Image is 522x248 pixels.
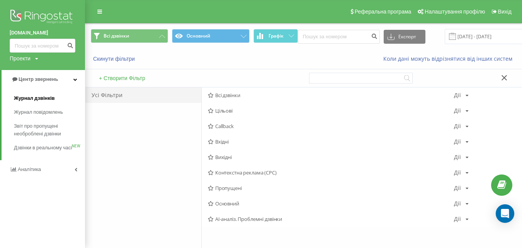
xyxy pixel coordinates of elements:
div: Усі Фільтри [85,87,201,103]
span: Звіт про пропущені необроблені дзвінки [14,122,81,138]
div: Проекти [10,55,31,62]
div: Дії [454,108,461,113]
span: Вихід [498,9,512,15]
span: Дзвінки в реальному часі [14,144,72,152]
button: Основний [172,29,249,43]
span: Графік [269,33,284,39]
a: [DOMAIN_NAME] [10,29,75,37]
span: Вихідні [208,154,454,160]
div: Дії [454,92,461,98]
span: Основний [208,201,454,206]
button: Всі дзвінки [91,29,168,43]
div: Дії [454,139,461,144]
div: Дії [454,170,461,175]
button: Закрити [499,74,510,82]
span: Контекстна реклама (CPC) [208,170,454,175]
button: Експорт [384,30,425,44]
div: Дії [454,201,461,206]
span: Журнал дзвінків [14,94,55,102]
input: Пошук за номером [10,39,75,53]
input: Пошук за номером [298,30,380,44]
button: Графік [253,29,298,43]
button: + Створити Фільтр [97,75,148,82]
div: Дії [454,216,461,222]
span: Журнал повідомлень [14,108,63,116]
span: Налаштування профілю [425,9,485,15]
a: Центр звернень [2,70,85,89]
div: Дії [454,123,461,129]
a: Дзвінки в реальному часіNEW [14,141,85,155]
span: Реферальна програма [355,9,411,15]
div: Дії [454,185,461,191]
span: Аналiтика [18,166,41,172]
span: Центр звернень [19,76,58,82]
a: Журнал повідомлень [14,105,85,119]
span: Вхідні [208,139,454,144]
div: Open Intercom Messenger [496,204,514,223]
img: Ringostat logo [10,8,75,27]
a: Звіт про пропущені необроблені дзвінки [14,119,85,141]
span: AI-аналіз. Проблемні дзвінки [208,216,454,222]
a: Журнал дзвінків [14,91,85,105]
a: Коли дані можуть відрізнятися вiд інших систем [383,55,516,62]
span: Всі дзвінки [104,33,129,39]
span: Пропущені [208,185,454,191]
span: Всі дзвінки [208,92,454,98]
button: Скинути фільтри [91,55,139,62]
span: Callback [208,123,454,129]
div: Дії [454,154,461,160]
span: Цільові [208,108,454,113]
